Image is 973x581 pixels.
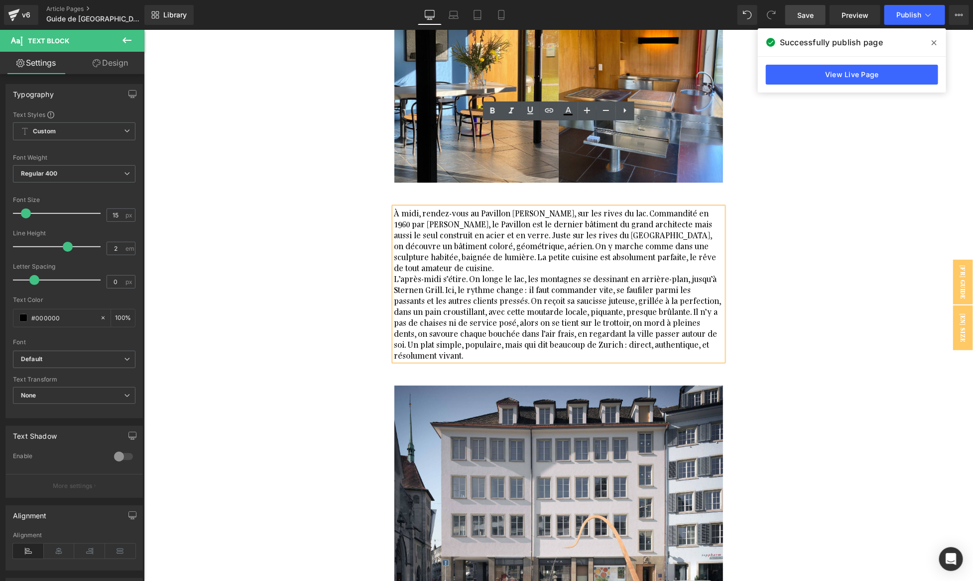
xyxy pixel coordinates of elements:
[13,154,135,161] div: Font Weight
[789,230,829,275] span: [FR] GUIDE DES TAILLES
[21,355,42,364] i: Default
[21,391,36,399] b: None
[125,212,134,218] span: px
[46,5,161,13] a: Article Pages
[466,5,489,25] a: Tablet
[13,532,135,539] div: Alignment
[125,279,134,285] span: px
[20,8,32,21] div: v6
[13,426,57,440] div: Text Shadow
[13,110,135,118] div: Text Styles
[31,312,95,323] input: Color
[28,37,69,45] span: Text Block
[250,178,575,243] span: À midi, rendez-vous au Pavillon [PERSON_NAME], sur les rives du lac. Commandité en 1960 par [PERS...
[939,547,963,571] div: Open Intercom Messenger
[789,276,829,320] span: [EN] SIZE GUIDE
[489,5,513,25] a: Mobile
[442,5,466,25] a: Laptop
[949,5,969,25] button: More
[13,376,135,383] div: Text Transform
[13,452,104,463] div: Enable
[250,243,579,330] span: L’après-midi s’étire. On longe le lac, les montagnes se dessinant en arrière-plan, jusqu’à Sterne...
[6,474,142,497] button: More settings
[53,482,93,490] p: More settings
[13,230,135,237] div: Line Height
[797,10,814,20] span: Save
[21,170,58,177] b: Regular 400
[842,10,868,20] span: Preview
[13,263,135,270] div: Letter Spacing
[766,65,938,85] a: View Live Page
[830,5,880,25] a: Preview
[737,5,757,25] button: Undo
[13,339,135,346] div: Font
[761,5,781,25] button: Redo
[125,245,134,252] span: em
[74,52,146,74] a: Design
[46,15,142,23] span: Guide de [GEOGRAPHIC_DATA]
[13,296,135,303] div: Text Color
[111,309,135,327] div: %
[144,5,194,25] a: New Library
[418,5,442,25] a: Desktop
[896,11,921,19] span: Publish
[13,506,47,520] div: Alignment
[780,36,883,48] span: Successfully publish page
[163,10,187,19] span: Library
[4,5,38,25] a: v6
[13,196,135,203] div: Font Size
[13,85,54,98] div: Typography
[33,127,56,136] b: Custom
[884,5,945,25] button: Publish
